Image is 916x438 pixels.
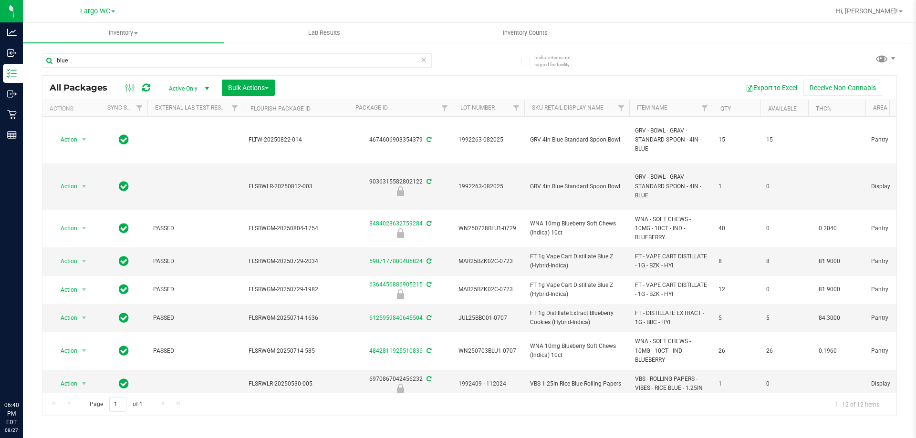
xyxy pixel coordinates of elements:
a: 4842811925510836 [369,347,423,354]
a: Sku Retail Display Name [532,104,604,111]
span: FLSRWGM-20250714-1636 [249,314,342,323]
div: Newly Received [346,228,454,238]
span: Sync from Compliance System [425,281,431,288]
button: Receive Non-Cannabis [803,80,882,96]
span: VBS 1.25in Rice Blue Rolling Papers [530,379,624,388]
input: Search Package ID, Item Name, SKU, Lot or Part Number... [42,53,432,68]
span: Include items not tagged for facility [534,54,582,68]
span: 0.1960 [814,344,842,358]
span: FLSRWGM-20250729-1982 [249,285,342,294]
span: Sync from Compliance System [425,258,431,265]
span: select [78,180,90,193]
span: 26 [766,346,802,356]
span: WNA 10mg Blueberry Soft Chews (Indica) 10ct [530,342,624,360]
span: MAR25BZK02C-0723 [458,257,519,266]
a: Flourish Package ID [250,105,311,112]
span: select [78,133,90,146]
div: 9036315582802122 [346,177,454,196]
span: Sync from Compliance System [425,315,431,321]
a: Area [873,104,887,111]
span: WN250703BLU1-0707 [458,346,519,356]
span: 1 - 12 of 12 items [827,397,887,411]
a: Filter [132,100,147,116]
span: 12 [718,285,755,294]
span: Sync from Compliance System [425,136,431,143]
span: GRV - BOWL - GRAV - STANDARD SPOON - 4IN - BLUE [635,173,707,200]
a: Item Name [637,104,667,111]
span: 8 [766,257,802,266]
span: FLSRWGM-20250804-1754 [249,224,342,233]
a: Inventory [23,23,224,43]
span: 8 [718,257,755,266]
span: WN250728BLU1-0729 [458,224,519,233]
span: Sync from Compliance System [425,376,431,382]
span: select [78,377,90,390]
span: In Sync [119,255,129,268]
inline-svg: Reports [7,130,17,140]
a: Inventory Counts [425,23,625,43]
a: Filter [437,100,453,116]
a: Qty [720,105,731,112]
span: 0 [766,379,802,388]
span: 26 [718,346,755,356]
inline-svg: Analytics [7,28,17,37]
span: PASSED [153,285,237,294]
span: 81.9000 [814,283,845,296]
span: Largo WC [80,7,110,15]
a: Package ID [355,104,388,111]
span: Action [52,311,78,325]
inline-svg: Inbound [7,48,17,58]
span: 1992409 - 112024 [458,379,519,388]
a: Filter [509,100,524,116]
span: Sync from Compliance System [425,347,431,354]
span: JUL25BBC01-0707 [458,314,519,323]
p: 06:40 PM EDT [4,401,19,427]
span: Hi, [PERSON_NAME]! [836,7,898,15]
span: In Sync [119,133,129,146]
span: Bulk Actions [228,84,269,92]
span: MAR25BZK02C-0723 [458,285,519,294]
span: PASSED [153,224,237,233]
a: Filter [227,100,243,116]
span: FT 1g Vape Cart Distillate Blue Z (Hybrid-Indica) [530,281,624,299]
span: 5 [766,314,802,323]
span: In Sync [119,180,129,193]
span: WNA - SOFT CHEWS - 10MG - 10CT - IND - BLUEBERRY [635,337,707,365]
a: Filter [614,100,629,116]
span: 15 [766,135,802,144]
span: 1992263-082025 [458,135,519,144]
span: select [78,283,90,296]
span: FT 1g Vape Cart Distillate Blue Z (Hybrid-Indica) [530,252,624,270]
inline-svg: Retail [7,110,17,119]
span: 1 [718,379,755,388]
span: PASSED [153,346,237,356]
span: In Sync [119,283,129,296]
inline-svg: Outbound [7,89,17,99]
span: GRV 4in Blue Standard Spoon Bowl [530,182,624,191]
span: PASSED [153,314,237,323]
a: External Lab Test Result [155,104,230,111]
span: 0 [766,224,802,233]
span: GRV 4in Blue Standard Spoon Bowl [530,135,624,144]
span: Page of 1 [82,397,150,412]
span: select [78,255,90,268]
span: select [78,222,90,235]
span: 1992263-082025 [458,182,519,191]
span: select [78,311,90,325]
span: In Sync [119,344,129,357]
span: 5 [718,314,755,323]
span: Lab Results [295,29,353,37]
span: Action [52,344,78,357]
span: Action [52,255,78,268]
div: 6970867042456232 [346,375,454,393]
span: select [78,344,90,357]
a: Available [768,105,797,112]
span: FLSRWLR-20250530-005 [249,379,342,388]
span: FT - VAPE CART DISTILLATE - 1G - BZK - HYI [635,252,707,270]
inline-svg: Inventory [7,69,17,78]
span: Action [52,133,78,146]
a: Sync Status [107,104,144,111]
span: 0 [766,285,802,294]
span: 15 [718,135,755,144]
div: Launch Hold [346,289,454,299]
